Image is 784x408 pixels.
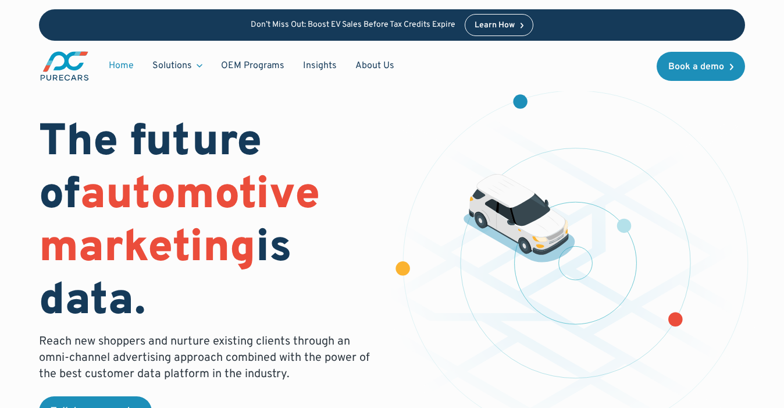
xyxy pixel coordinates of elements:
[251,20,455,30] p: Don’t Miss Out: Boost EV Sales Before Tax Credits Expire
[475,22,515,30] div: Learn How
[657,52,745,81] a: Book a demo
[464,174,575,262] img: illustration of a vehicle
[39,50,90,82] img: purecars logo
[465,14,534,36] a: Learn How
[152,59,192,72] div: Solutions
[212,55,294,77] a: OEM Programs
[39,334,378,382] p: Reach new shoppers and nurture existing clients through an omni-channel advertising approach comb...
[39,50,90,82] a: main
[39,168,320,277] span: automotive marketing
[143,55,212,77] div: Solutions
[99,55,143,77] a: Home
[39,117,378,329] h1: The future of is data.
[668,62,724,72] div: Book a demo
[294,55,346,77] a: Insights
[346,55,404,77] a: About Us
